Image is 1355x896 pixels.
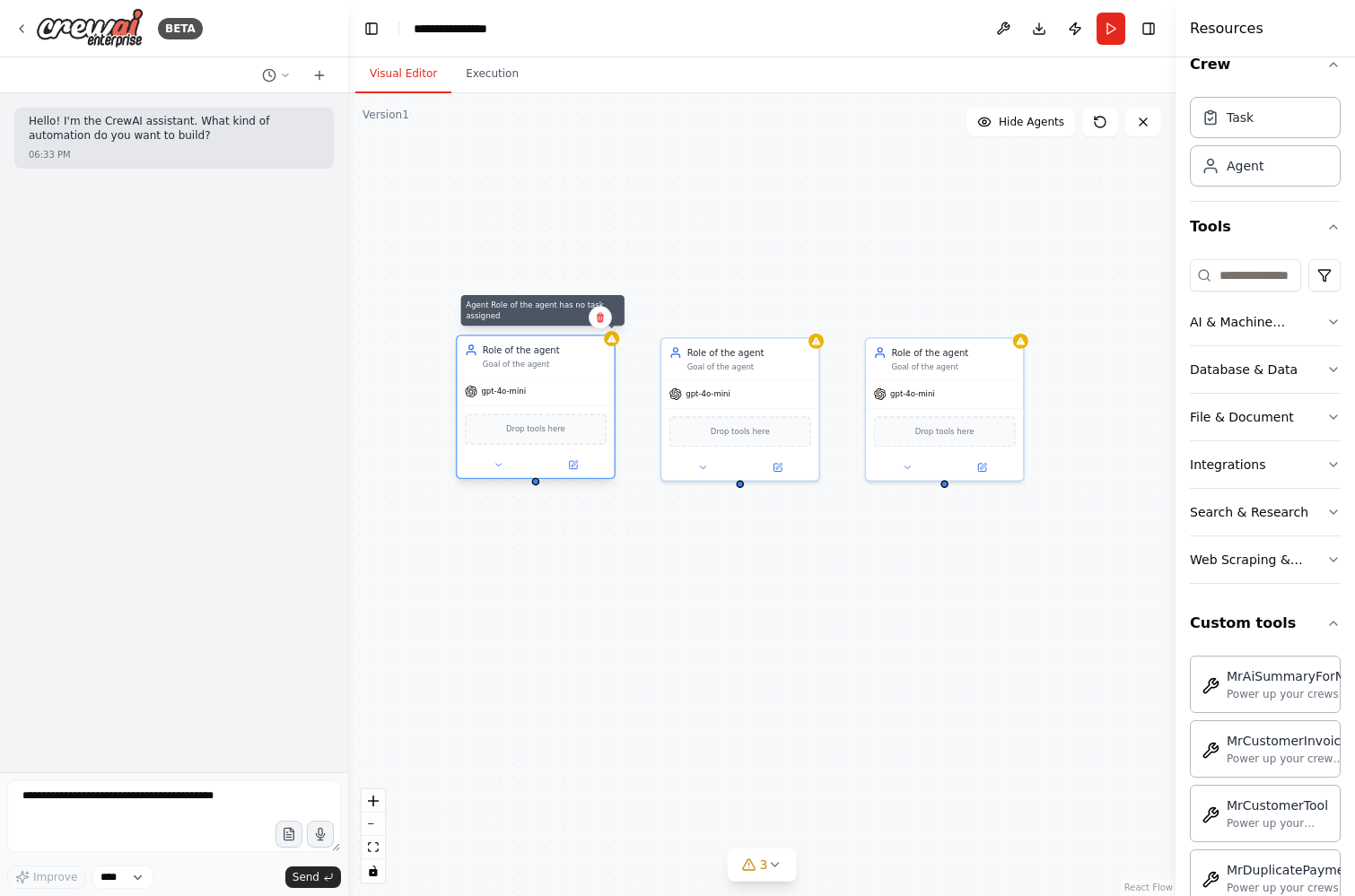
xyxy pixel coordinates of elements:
p: Hello! I'm the CrewAI assistant. What kind of automation do you want to build? [29,115,319,143]
button: Send [285,866,341,888]
button: 3 [728,848,797,882]
div: Role of the agent [891,346,1015,359]
div: Agent Role of the agent has no task assigned [461,295,625,326]
div: Version 1 [363,108,409,122]
button: Integrations [1190,441,1341,488]
div: Agent Role of the agent has no task assignedRole of the agentGoal of the agentgpt-4o-miniDrop too... [456,337,616,482]
div: Power up your crews with mr_customer_tool [1227,816,1329,831]
button: Open in side panel [537,457,608,473]
button: Hide Agents [966,108,1075,136]
button: Hide left sidebar [359,16,384,41]
div: Goal of the agent [483,359,607,369]
img: MrAiSummaryForNrQueue [1202,677,1219,695]
div: Role of the agent [687,346,811,359]
div: Tools [1190,252,1341,598]
button: Custom tools [1190,598,1341,648]
span: Hide Agents [999,115,1064,129]
button: Web Scraping & Browsing [1190,536,1341,583]
div: Role of the agent [483,344,607,356]
div: Database & Data [1190,361,1298,378]
span: Drop tools here [711,425,770,438]
button: Database & Data [1190,346,1341,393]
div: Task [1227,109,1254,126]
img: MrDuplicatePaymentCheck [1202,871,1219,889]
div: BETA [158,18,203,39]
button: Open in side panel [741,460,813,475]
div: AI & Machine Learning [1190,313,1326,331]
button: Visual Editor [355,56,451,93]
span: gpt-4o-mini [686,389,730,399]
div: Integrations [1190,456,1265,474]
button: Delete node [589,306,612,329]
div: File & Document [1190,408,1294,426]
button: Start a new chat [305,65,334,86]
button: Execution [451,56,533,93]
div: Role of the agentGoal of the agentgpt-4o-miniDrop tools here [660,337,820,482]
div: MrCustomerInvoice [1227,732,1349,750]
img: Logo [36,8,144,48]
span: gpt-4o-mini [481,387,526,396]
button: Switch to previous chat [255,65,298,86]
button: File & Document [1190,394,1341,440]
button: Click to speak your automation idea [307,821,334,848]
button: fit view [362,836,385,859]
button: Open in side panel [946,460,1018,475]
div: Power up your crews with mr_customer_invoice [1227,752,1349,766]
button: Hide right sidebar [1136,16,1161,41]
div: Role of the agentGoal of the agentgpt-4o-miniDrop tools here [865,337,1025,482]
span: Drop tools here [506,422,565,435]
div: Agent [1227,157,1263,175]
div: Search & Research [1190,503,1308,521]
div: Goal of the agent [891,361,1015,371]
nav: breadcrumb [414,20,506,38]
button: AI & Machine Learning [1190,299,1341,345]
span: Send [293,870,319,884]
button: Tools [1190,202,1341,252]
div: 06:33 PM [29,148,71,161]
h4: Resources [1190,18,1263,39]
div: MrCustomerTool [1227,796,1329,814]
div: Crew [1190,90,1341,201]
span: gpt-4o-mini [890,389,935,399]
img: MrCustomerInvoice [1202,742,1219,760]
button: Search & Research [1190,489,1341,535]
button: Crew [1190,39,1341,90]
span: 3 [760,856,768,874]
img: MrCustomerTool [1202,806,1219,824]
span: Drop tools here [915,425,975,438]
div: Web Scraping & Browsing [1190,551,1326,569]
button: zoom in [362,789,385,813]
button: zoom out [362,813,385,836]
a: React Flow attribution [1124,883,1173,892]
span: Improve [33,870,77,884]
div: React Flow controls [362,789,385,883]
button: Upload files [275,821,302,848]
button: Improve [7,866,85,889]
div: Goal of the agent [687,361,811,371]
button: toggle interactivity [362,859,385,883]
